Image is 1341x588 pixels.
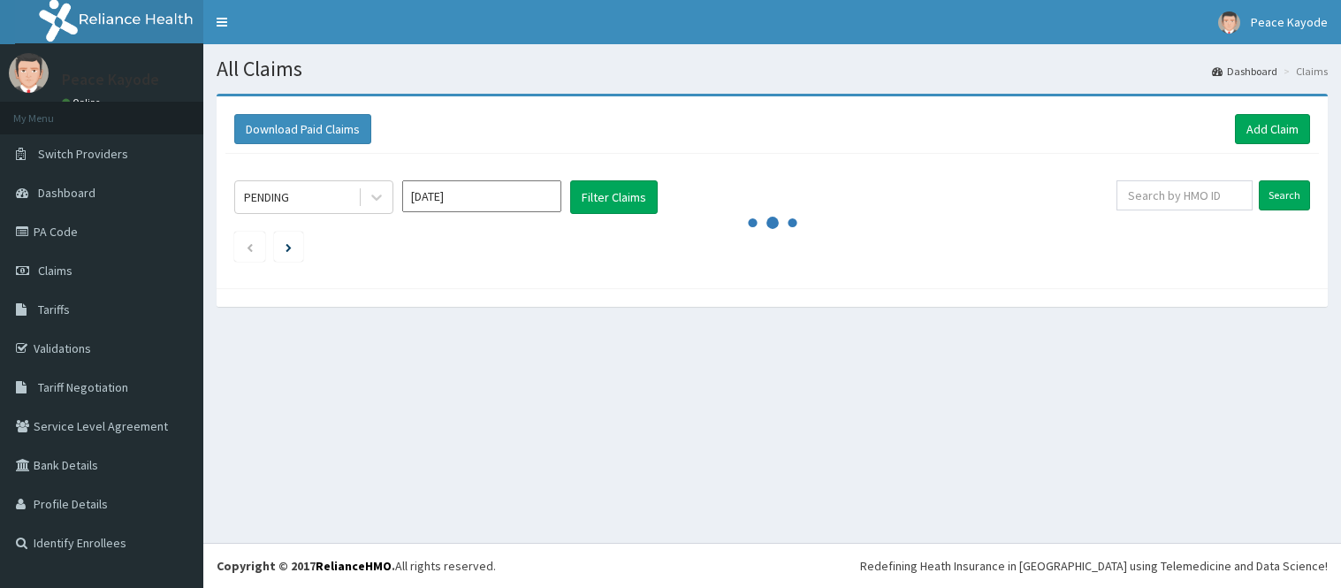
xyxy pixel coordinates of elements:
[62,96,104,109] a: Online
[234,114,371,144] button: Download Paid Claims
[217,57,1328,80] h1: All Claims
[402,180,561,212] input: Select Month and Year
[570,180,658,214] button: Filter Claims
[9,53,49,93] img: User Image
[246,239,254,255] a: Previous page
[1218,11,1240,34] img: User Image
[38,263,72,279] span: Claims
[1212,64,1277,79] a: Dashboard
[244,188,289,206] div: PENDING
[203,543,1341,588] footer: All rights reserved.
[286,239,292,255] a: Next page
[38,302,70,317] span: Tariffs
[746,196,799,249] svg: audio-loading
[38,379,128,395] span: Tariff Negotiation
[1251,14,1328,30] span: Peace Kayode
[38,146,128,162] span: Switch Providers
[217,558,395,574] strong: Copyright © 2017 .
[62,72,159,88] p: Peace Kayode
[316,558,392,574] a: RelianceHMO
[1235,114,1310,144] a: Add Claim
[1259,180,1310,210] input: Search
[1116,180,1253,210] input: Search by HMO ID
[38,185,95,201] span: Dashboard
[860,557,1328,575] div: Redefining Heath Insurance in [GEOGRAPHIC_DATA] using Telemedicine and Data Science!
[1279,64,1328,79] li: Claims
